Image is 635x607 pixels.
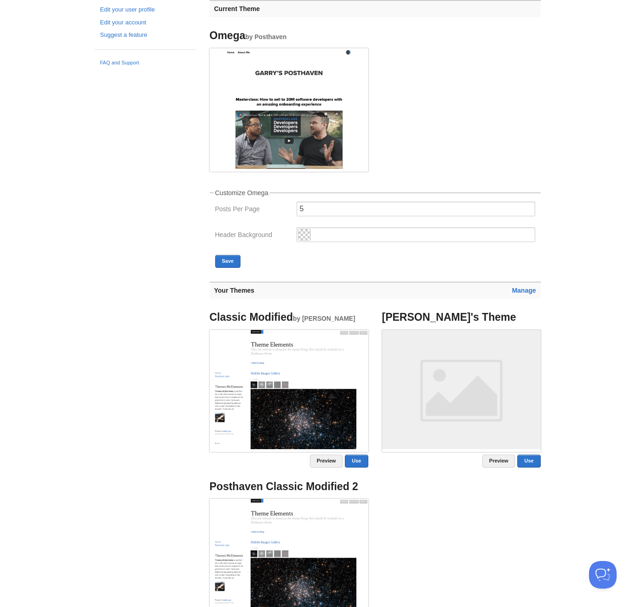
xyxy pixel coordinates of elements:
[210,330,368,449] img: Screenshot
[210,312,368,323] h4: Classic Modified
[310,455,343,468] a: Preview
[100,30,190,40] a: Suggest a feature
[245,34,286,40] small: by Posthaven
[215,255,241,268] button: Save
[210,481,368,492] h4: Posthaven Classic Modified 2
[512,287,536,294] a: Manage
[214,190,270,196] legend: Customize Omega
[100,59,190,67] a: FAQ and Support
[345,455,368,468] a: Use
[215,231,291,240] label: Header Background
[215,206,291,214] label: Posts Per Page
[100,18,190,28] a: Edit your account
[100,5,190,15] a: Edit your user profile
[482,455,515,468] a: Preview
[210,30,368,41] h4: Omega
[517,455,540,468] a: Use
[382,330,541,449] img: Screenshot
[382,312,541,323] h4: [PERSON_NAME]'s Theme
[589,561,617,589] iframe: Help Scout Beacon - Open
[210,48,368,169] img: Screenshot
[293,315,355,322] small: by [PERSON_NAME]
[210,282,541,299] h3: Your Themes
